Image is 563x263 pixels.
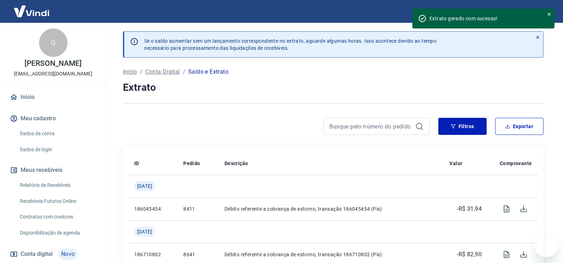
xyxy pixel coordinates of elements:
[14,70,92,78] p: [EMAIL_ADDRESS][DOMAIN_NAME]
[134,251,172,258] p: 186710802
[329,121,412,132] input: Busque pelo número do pedido
[224,205,438,212] p: Débito referente a cobrança de estorno, transação 186045454 (Pix)
[21,249,53,259] span: Conta digital
[500,160,532,167] p: Comprovante
[39,28,67,57] div: G
[438,118,487,135] button: Filtros
[9,111,98,126] button: Meu cadastro
[145,68,180,76] a: Conta Digital
[134,160,139,167] p: ID
[17,210,98,224] a: Contratos com credores
[515,200,532,217] span: Download
[183,205,213,212] p: 8411
[134,205,172,212] p: 186045454
[9,0,55,22] img: Vindi
[457,250,482,259] p: -R$ 82,90
[140,68,142,76] p: /
[183,251,213,258] p: 8641
[25,60,81,67] p: [PERSON_NAME]
[9,89,98,105] a: Início
[137,228,152,235] span: [DATE]
[123,68,137,76] a: Início
[58,248,78,260] span: Novo
[183,68,185,76] p: /
[449,160,462,167] p: Valor
[224,160,248,167] p: Descrição
[17,194,98,209] a: Recebíveis Futuros Online
[498,246,515,263] span: Visualizar
[17,142,98,157] a: Dados de login
[17,178,98,193] a: Relatório de Recebíveis
[498,200,515,217] span: Visualizar
[9,246,98,263] a: Conta digitalNovo
[224,251,438,258] p: Débito referente a cobrança de estorno, transação 186710802 (Pix)
[9,162,98,178] button: Meus recebíveis
[17,226,98,240] a: Disponibilização de agenda
[529,5,554,18] button: Sair
[429,15,538,22] div: Extrato gerado com sucesso!
[535,235,557,257] iframe: Botão para abrir a janela de mensagens
[123,80,543,95] h4: Extrato
[495,118,543,135] button: Exportar
[144,37,437,52] p: Se o saldo aumentar sem um lançamento correspondente no extrato, aguarde algumas horas. Isso acon...
[17,126,98,141] a: Dados da conta
[183,160,200,167] p: Pedido
[515,246,532,263] span: Download
[137,183,152,190] span: [DATE]
[457,205,482,213] p: -R$ 31,94
[188,68,228,76] p: Saldo e Extrato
